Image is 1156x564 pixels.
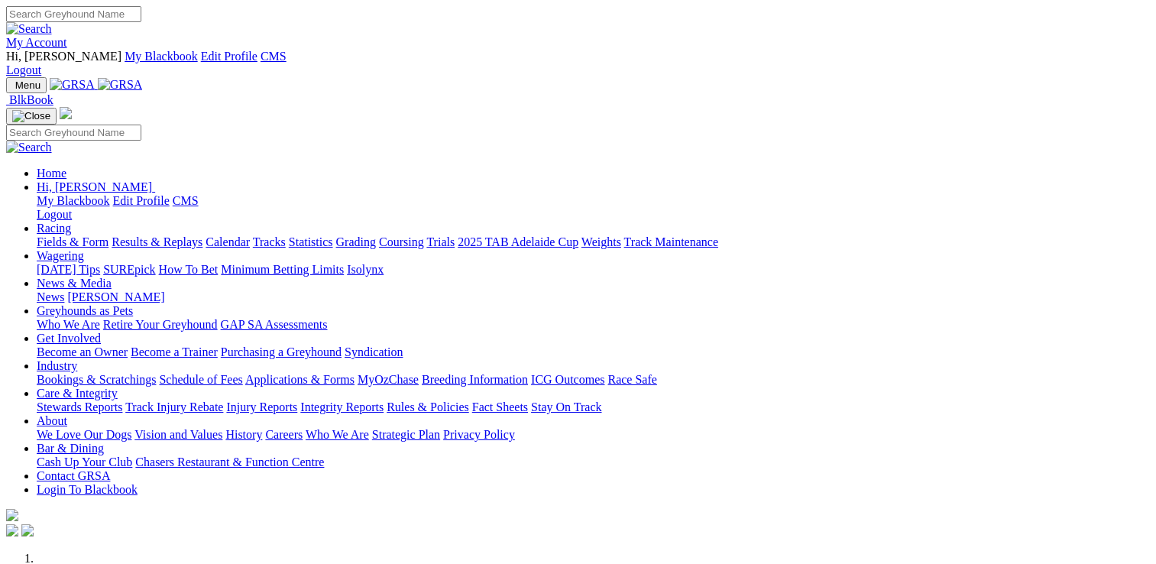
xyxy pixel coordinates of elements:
[131,345,218,358] a: Become a Trainer
[37,400,1150,414] div: Care & Integrity
[37,263,1150,277] div: Wagering
[103,318,218,331] a: Retire Your Greyhound
[347,263,384,276] a: Isolynx
[37,469,110,482] a: Contact GRSA
[306,428,369,441] a: Who We Are
[607,373,656,386] a: Race Safe
[67,290,164,303] a: [PERSON_NAME]
[98,78,143,92] img: GRSA
[37,428,1150,442] div: About
[6,22,52,36] img: Search
[6,125,141,141] input: Search
[624,235,718,248] a: Track Maintenance
[289,235,333,248] a: Statistics
[253,235,286,248] a: Tracks
[37,304,133,317] a: Greyhounds as Pets
[37,263,100,276] a: [DATE] Tips
[6,108,57,125] button: Toggle navigation
[113,194,170,207] a: Edit Profile
[37,249,84,262] a: Wagering
[422,373,528,386] a: Breeding Information
[37,180,155,193] a: Hi, [PERSON_NAME]
[37,332,101,345] a: Get Involved
[6,6,141,22] input: Search
[12,110,50,122] img: Close
[206,235,250,248] a: Calendar
[372,428,440,441] a: Strategic Plan
[6,77,47,93] button: Toggle navigation
[37,290,1150,304] div: News & Media
[50,78,95,92] img: GRSA
[112,235,202,248] a: Results & Replays
[300,400,384,413] a: Integrity Reports
[336,235,376,248] a: Grading
[37,359,77,372] a: Industry
[531,373,604,386] a: ICG Outcomes
[531,400,601,413] a: Stay On Track
[581,235,621,248] a: Weights
[6,50,121,63] span: Hi, [PERSON_NAME]
[37,428,131,441] a: We Love Our Dogs
[37,194,110,207] a: My Blackbook
[37,345,1150,359] div: Get Involved
[37,167,66,180] a: Home
[37,235,108,248] a: Fields & Form
[37,442,104,455] a: Bar & Dining
[387,400,469,413] a: Rules & Policies
[221,263,344,276] a: Minimum Betting Limits
[37,222,71,235] a: Racing
[125,400,223,413] a: Track Injury Rebate
[6,141,52,154] img: Search
[37,345,128,358] a: Become an Owner
[125,50,198,63] a: My Blackbook
[159,373,242,386] a: Schedule of Fees
[226,400,297,413] a: Injury Reports
[265,428,303,441] a: Careers
[37,180,152,193] span: Hi, [PERSON_NAME]
[6,509,18,521] img: logo-grsa-white.png
[345,345,403,358] a: Syndication
[37,387,118,400] a: Care & Integrity
[37,483,138,496] a: Login To Blackbook
[37,235,1150,249] div: Racing
[6,50,1150,77] div: My Account
[379,235,424,248] a: Coursing
[37,290,64,303] a: News
[221,318,328,331] a: GAP SA Assessments
[443,428,515,441] a: Privacy Policy
[426,235,455,248] a: Trials
[37,400,122,413] a: Stewards Reports
[37,414,67,427] a: About
[6,36,67,49] a: My Account
[458,235,578,248] a: 2025 TAB Adelaide Cup
[37,194,1150,222] div: Hi, [PERSON_NAME]
[225,428,262,441] a: History
[103,263,155,276] a: SUREpick
[60,107,72,119] img: logo-grsa-white.png
[37,455,132,468] a: Cash Up Your Club
[9,93,53,106] span: BlkBook
[173,194,199,207] a: CMS
[245,373,355,386] a: Applications & Forms
[37,373,1150,387] div: Industry
[135,455,324,468] a: Chasers Restaurant & Function Centre
[261,50,287,63] a: CMS
[37,373,156,386] a: Bookings & Scratchings
[15,79,40,91] span: Menu
[37,318,100,331] a: Who We Are
[201,50,257,63] a: Edit Profile
[159,263,219,276] a: How To Bet
[221,345,342,358] a: Purchasing a Greyhound
[134,428,222,441] a: Vision and Values
[37,208,72,221] a: Logout
[6,63,41,76] a: Logout
[6,93,53,106] a: BlkBook
[472,400,528,413] a: Fact Sheets
[21,524,34,536] img: twitter.svg
[6,524,18,536] img: facebook.svg
[358,373,419,386] a: MyOzChase
[37,455,1150,469] div: Bar & Dining
[37,277,112,290] a: News & Media
[37,318,1150,332] div: Greyhounds as Pets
